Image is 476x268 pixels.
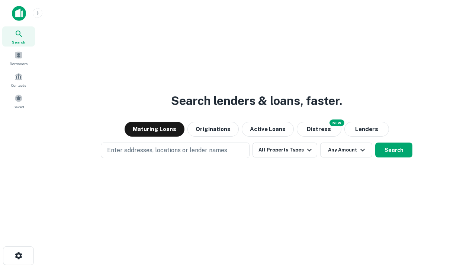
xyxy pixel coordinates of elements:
[2,70,35,90] a: Contacts
[2,48,35,68] a: Borrowers
[101,143,250,158] button: Enter addresses, locations or lender names
[297,122,341,137] button: Search distressed loans with lien and other non-mortgage details.
[344,122,389,137] button: Lenders
[329,119,344,126] div: NEW
[253,143,317,157] button: All Property Types
[320,143,372,157] button: Any Amount
[2,26,35,47] a: Search
[375,143,412,157] button: Search
[187,122,239,137] button: Originations
[439,208,476,244] iframe: Chat Widget
[242,122,294,137] button: Active Loans
[12,6,26,21] img: capitalize-icon.png
[10,61,28,67] span: Borrowers
[13,104,24,110] span: Saved
[12,39,25,45] span: Search
[107,146,227,155] p: Enter addresses, locations or lender names
[2,91,35,111] a: Saved
[125,122,184,137] button: Maturing Loans
[11,82,26,88] span: Contacts
[171,92,342,110] h3: Search lenders & loans, faster.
